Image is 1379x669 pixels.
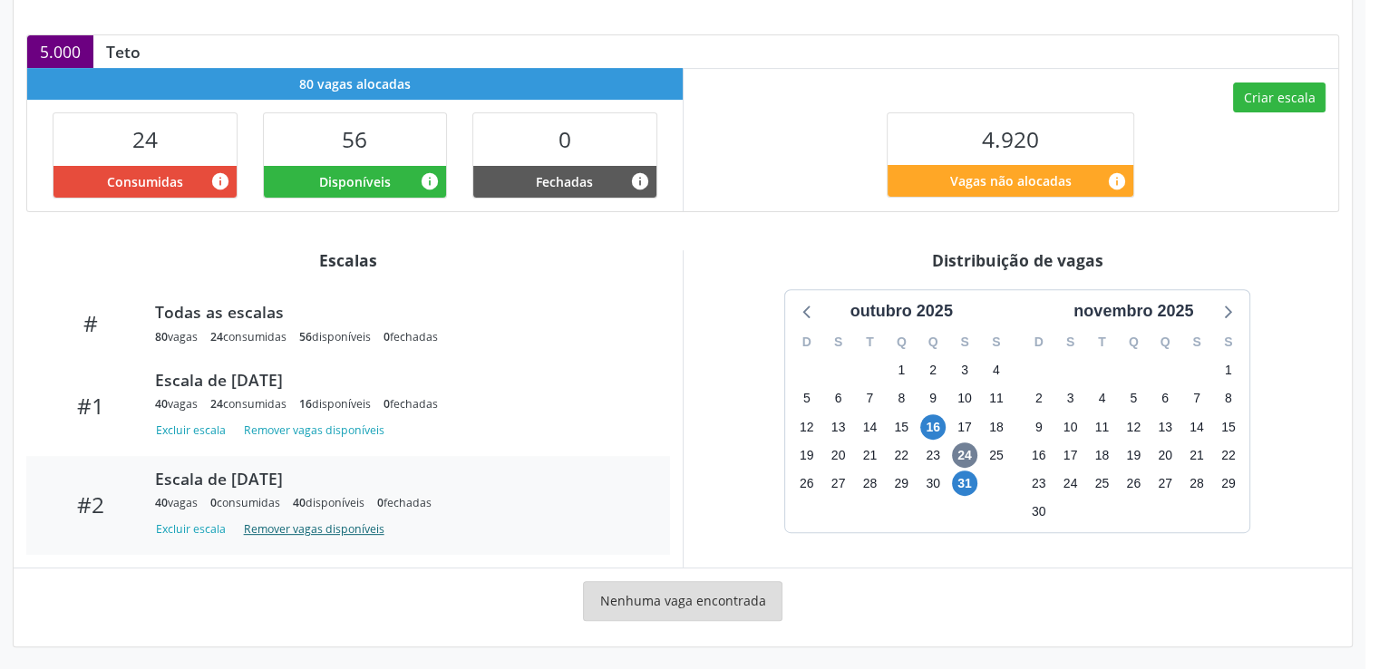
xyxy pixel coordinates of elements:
[39,310,142,336] div: #
[952,442,977,468] span: sexta-feira, 24 de outubro de 2025
[155,329,198,344] div: vagas
[1150,328,1181,356] div: Q
[984,358,1009,383] span: sábado, 4 de outubro de 2025
[1107,171,1127,191] i: Quantidade de vagas restantes do teto de vagas
[1184,470,1209,496] span: sexta-feira, 28 de novembro de 2025
[1026,442,1052,468] span: domingo, 16 de novembro de 2025
[384,396,390,412] span: 0
[794,386,820,412] span: domingo, 5 de outubro de 2025
[155,495,198,510] div: vagas
[982,124,1039,154] span: 4.920
[1181,328,1213,356] div: S
[857,414,882,440] span: terça-feira, 14 de outubro de 2025
[952,386,977,412] span: sexta-feira, 10 de outubro de 2025
[299,396,312,412] span: 16
[420,171,440,191] i: Vagas alocadas e sem marcações associadas
[293,495,306,510] span: 40
[1023,328,1054,356] div: D
[857,386,882,412] span: terça-feira, 7 de outubro de 2025
[1118,328,1150,356] div: Q
[1184,442,1209,468] span: sexta-feira, 21 de novembro de 2025
[39,393,142,419] div: #1
[237,418,392,442] button: Remover vagas disponíveis
[952,470,977,496] span: sexta-feira, 31 de outubro de 2025
[889,470,914,496] span: quarta-feira, 29 de outubro de 2025
[1152,386,1178,412] span: quinta-feira, 6 de novembro de 2025
[822,328,854,356] div: S
[950,171,1072,190] span: Vagas não alocadas
[857,442,882,468] span: terça-feira, 21 de outubro de 2025
[1216,442,1241,468] span: sábado, 22 de novembro de 2025
[630,171,650,191] i: Vagas alocadas e sem marcações associadas que tiveram sua disponibilidade fechada
[920,414,946,440] span: quinta-feira, 16 de outubro de 2025
[210,329,286,344] div: consumidas
[1026,470,1052,496] span: domingo, 23 de novembro de 2025
[293,495,364,510] div: disponíveis
[791,328,822,356] div: D
[889,358,914,383] span: quarta-feira, 1 de outubro de 2025
[299,329,371,344] div: disponíveis
[1089,442,1114,468] span: terça-feira, 18 de novembro de 2025
[1216,470,1241,496] span: sábado, 29 de novembro de 2025
[1058,414,1083,440] span: segunda-feira, 10 de novembro de 2025
[384,396,438,412] div: fechadas
[27,35,93,68] div: 5.000
[1121,470,1146,496] span: quarta-feira, 26 de novembro de 2025
[794,414,820,440] span: domingo, 12 de outubro de 2025
[794,442,820,468] span: domingo, 19 de outubro de 2025
[920,470,946,496] span: quinta-feira, 30 de outubro de 2025
[27,68,683,100] div: 80 vagas alocadas
[155,469,645,489] div: Escala de [DATE]
[299,396,371,412] div: disponíveis
[886,328,918,356] div: Q
[857,470,882,496] span: terça-feira, 28 de outubro de 2025
[1152,414,1178,440] span: quinta-feira, 13 de novembro de 2025
[1184,414,1209,440] span: sexta-feira, 14 de novembro de 2025
[384,329,390,344] span: 0
[299,329,312,344] span: 56
[558,124,571,154] span: 0
[952,358,977,383] span: sexta-feira, 3 de outubro de 2025
[920,386,946,412] span: quinta-feira, 9 de outubro de 2025
[984,414,1009,440] span: sábado, 18 de outubro de 2025
[889,442,914,468] span: quarta-feira, 22 de outubro de 2025
[377,495,432,510] div: fechadas
[1026,414,1052,440] span: domingo, 9 de novembro de 2025
[826,470,851,496] span: segunda-feira, 27 de outubro de 2025
[854,328,886,356] div: T
[1086,328,1118,356] div: T
[1233,82,1326,113] button: Criar escala
[1152,442,1178,468] span: quinta-feira, 20 de novembro de 2025
[210,396,223,412] span: 24
[155,370,645,390] div: Escala de [DATE]
[1058,442,1083,468] span: segunda-feira, 17 de novembro de 2025
[1026,386,1052,412] span: domingo, 2 de novembro de 2025
[237,517,392,541] button: Remover vagas disponíveis
[1066,299,1200,324] div: novembro 2025
[1216,414,1241,440] span: sábado, 15 de novembro de 2025
[980,328,1012,356] div: S
[889,386,914,412] span: quarta-feira, 8 de outubro de 2025
[210,171,230,191] i: Vagas alocadas que possuem marcações associadas
[1058,470,1083,496] span: segunda-feira, 24 de novembro de 2025
[794,470,820,496] span: domingo, 26 de outubro de 2025
[155,396,198,412] div: vagas
[319,172,391,191] span: Disponíveis
[918,328,949,356] div: Q
[826,414,851,440] span: segunda-feira, 13 de outubro de 2025
[1058,386,1083,412] span: segunda-feira, 3 de novembro de 2025
[107,172,183,191] span: Consumidas
[1216,358,1241,383] span: sábado, 1 de novembro de 2025
[889,414,914,440] span: quarta-feira, 15 de outubro de 2025
[155,418,233,442] button: Excluir escala
[1054,328,1086,356] div: S
[1121,414,1146,440] span: quarta-feira, 12 de novembro de 2025
[1184,386,1209,412] span: sexta-feira, 7 de novembro de 2025
[826,386,851,412] span: segunda-feira, 6 de outubro de 2025
[39,491,142,518] div: #2
[210,495,280,510] div: consumidas
[1212,328,1244,356] div: S
[920,358,946,383] span: quinta-feira, 2 de outubro de 2025
[377,495,384,510] span: 0
[155,396,168,412] span: 40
